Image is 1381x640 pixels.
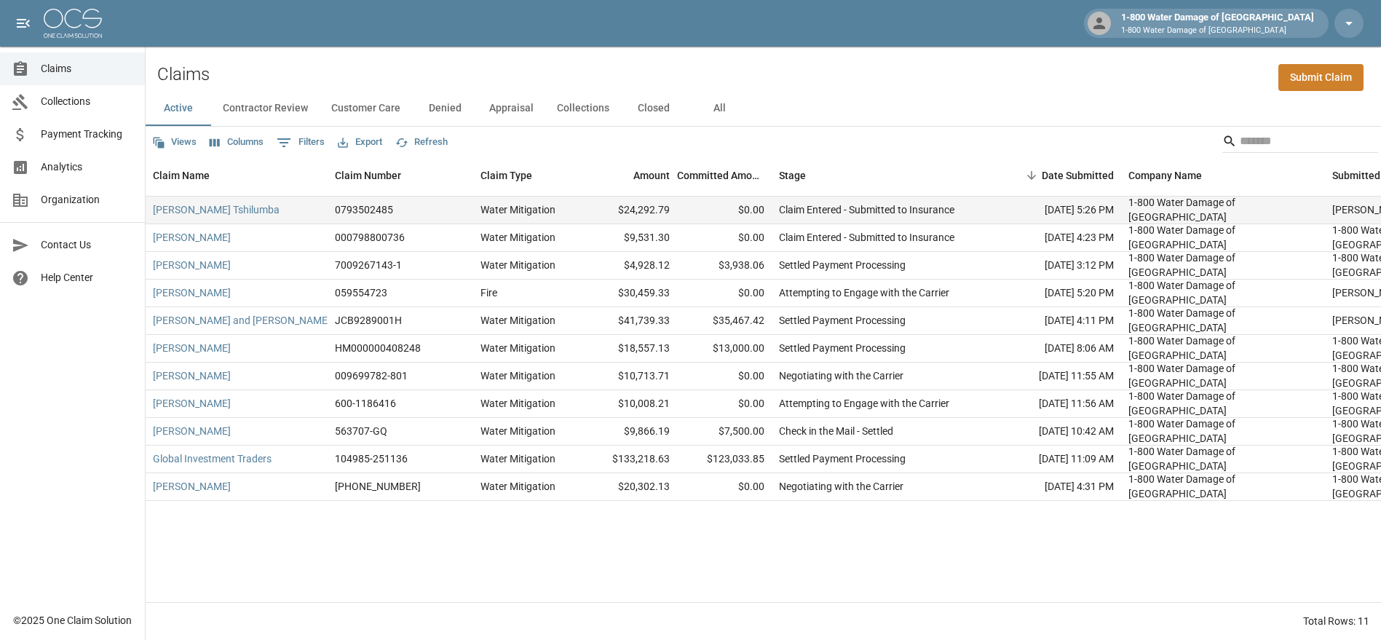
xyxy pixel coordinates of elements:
[1222,130,1378,156] div: Search
[13,613,132,628] div: © 2025 One Claim Solution
[677,252,772,280] div: $3,938.06
[990,252,1121,280] div: [DATE] 3:12 PM
[335,424,387,438] div: 563707-GQ
[480,396,555,411] div: Water Mitigation
[273,131,328,154] button: Show filters
[153,396,231,411] a: [PERSON_NAME]
[779,313,906,328] div: Settled Payment Processing
[335,155,401,196] div: Claim Number
[41,94,133,109] span: Collections
[1128,472,1318,501] div: 1-800 Water Damage of Athens
[1042,155,1114,196] div: Date Submitted
[335,368,408,383] div: 009699782-801
[779,368,903,383] div: Negotiating with the Carrier
[153,155,210,196] div: Claim Name
[677,390,772,418] div: $0.00
[146,91,1381,126] div: dynamic tabs
[677,224,772,252] div: $0.00
[1128,223,1318,252] div: 1-800 Water Damage of Athens
[621,91,686,126] button: Closed
[677,280,772,307] div: $0.00
[1128,389,1318,418] div: 1-800 Water Damage of Athens
[153,258,231,272] a: [PERSON_NAME]
[582,197,677,224] div: $24,292.79
[41,270,133,285] span: Help Center
[990,363,1121,390] div: [DATE] 11:55 AM
[480,479,555,494] div: Water Mitigation
[146,91,211,126] button: Active
[1128,333,1318,363] div: 1-800 Water Damage of Athens
[1128,306,1318,335] div: 1-800 Water Damage of Athens
[153,424,231,438] a: [PERSON_NAME]
[1303,614,1369,628] div: Total Rows: 11
[480,202,555,217] div: Water Mitigation
[677,155,764,196] div: Committed Amount
[153,479,231,494] a: [PERSON_NAME]
[779,202,954,217] div: Claim Entered - Submitted to Insurance
[582,363,677,390] div: $10,713.71
[779,451,906,466] div: Settled Payment Processing
[1128,444,1318,473] div: 1-800 Water Damage of Athens
[335,341,421,355] div: HM000000408248
[149,131,200,154] button: Views
[779,479,903,494] div: Negotiating with the Carrier
[1128,155,1202,196] div: Company Name
[779,258,906,272] div: Settled Payment Processing
[153,341,231,355] a: [PERSON_NAME]
[335,451,408,466] div: 104985-251136
[990,335,1121,363] div: [DATE] 8:06 AM
[44,9,102,38] img: ocs-logo-white-transparent.png
[677,307,772,335] div: $35,467.42
[335,258,402,272] div: 7009267143-1
[779,424,893,438] div: Check in the Mail - Settled
[677,155,772,196] div: Committed Amount
[582,252,677,280] div: $4,928.12
[633,155,670,196] div: Amount
[582,390,677,418] div: $10,008.21
[1115,10,1320,36] div: 1-800 Water Damage of [GEOGRAPHIC_DATA]
[412,91,478,126] button: Denied
[677,473,772,501] div: $0.00
[153,285,231,300] a: [PERSON_NAME]
[392,131,451,154] button: Refresh
[677,335,772,363] div: $13,000.00
[1128,361,1318,390] div: 1-800 Water Damage of Athens
[1128,250,1318,280] div: 1-800 Water Damage of Athens
[480,155,532,196] div: Claim Type
[990,155,1121,196] div: Date Submitted
[1121,25,1314,37] p: 1-800 Water Damage of [GEOGRAPHIC_DATA]
[335,202,393,217] div: 0793502485
[779,230,954,245] div: Claim Entered - Submitted to Insurance
[582,446,677,473] div: $133,218.63
[335,396,396,411] div: 600-1186416
[990,307,1121,335] div: [DATE] 4:11 PM
[1128,195,1318,224] div: 1-800 Water Damage of Athens
[779,155,806,196] div: Stage
[582,418,677,446] div: $9,866.19
[1128,278,1318,307] div: 1-800 Water Damage of Athens
[1121,155,1325,196] div: Company Name
[146,155,328,196] div: Claim Name
[1128,416,1318,446] div: 1-800 Water Damage of Athens
[328,155,473,196] div: Claim Number
[335,313,402,328] div: JCB9289001H
[677,363,772,390] div: $0.00
[41,237,133,253] span: Contact Us
[9,9,38,38] button: open drawer
[480,285,497,300] div: Fire
[779,341,906,355] div: Settled Payment Processing
[686,91,752,126] button: All
[480,451,555,466] div: Water Mitigation
[990,473,1121,501] div: [DATE] 4:31 PM
[334,131,386,154] button: Export
[990,197,1121,224] div: [DATE] 5:26 PM
[990,390,1121,418] div: [DATE] 11:56 AM
[320,91,412,126] button: Customer Care
[545,91,621,126] button: Collections
[582,224,677,252] div: $9,531.30
[41,127,133,142] span: Payment Tracking
[582,280,677,307] div: $30,459.33
[157,64,210,85] h2: Claims
[582,155,677,196] div: Amount
[779,396,949,411] div: Attempting to Engage with the Carrier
